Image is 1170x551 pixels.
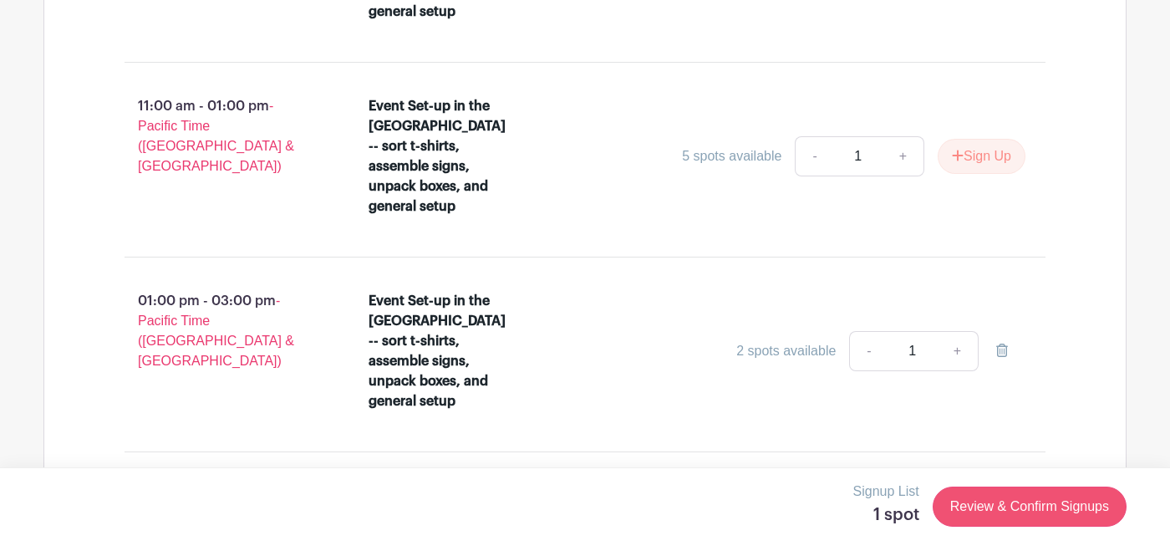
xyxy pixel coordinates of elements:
button: Sign Up [938,139,1025,174]
span: - Pacific Time ([GEOGRAPHIC_DATA] & [GEOGRAPHIC_DATA]) [138,293,294,368]
a: - [795,136,833,176]
h5: 1 spot [853,505,919,525]
a: + [937,331,979,371]
div: Event Set-up in the [GEOGRAPHIC_DATA] -- sort t-shirts, assemble signs, unpack boxes, and general... [369,96,513,217]
a: Review & Confirm Signups [933,487,1127,527]
div: 2 spots available [736,341,836,361]
a: + [883,136,924,176]
p: Signup List [853,482,919,502]
span: - Pacific Time ([GEOGRAPHIC_DATA] & [GEOGRAPHIC_DATA]) [138,99,294,173]
div: Event Set-up in the [GEOGRAPHIC_DATA] -- sort t-shirts, assemble signs, unpack boxes, and general... [369,291,513,411]
p: 11:00 am - 01:00 pm [98,89,342,183]
p: 01:00 pm - 03:00 pm [98,284,342,378]
a: - [849,331,888,371]
div: 5 spots available [682,146,781,166]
